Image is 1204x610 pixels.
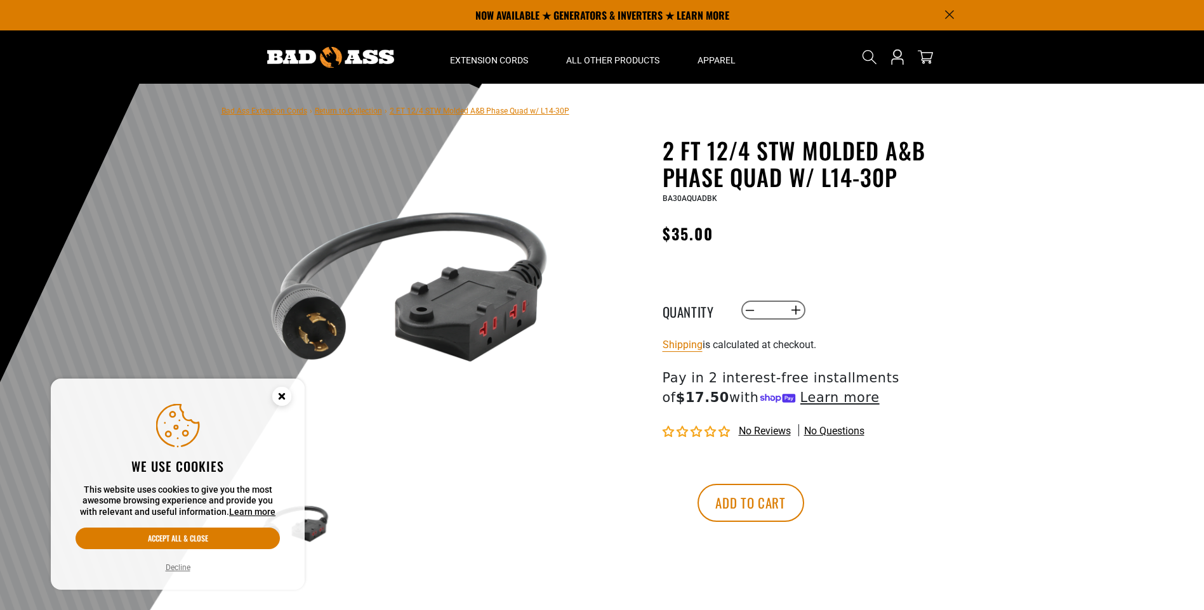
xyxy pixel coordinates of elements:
a: Shipping [663,339,703,351]
span: $35.00 [663,222,713,245]
span: No questions [804,424,864,438]
span: › [385,107,387,115]
div: is calculated at checkout. [663,336,974,353]
span: All Other Products [566,55,659,66]
summary: All Other Products [547,30,678,84]
a: Bad Ass Extension Cords [222,107,307,115]
summary: Search [859,47,880,67]
span: BA30AQUADBK [663,194,717,203]
span: Apparel [698,55,736,66]
span: › [310,107,312,115]
span: No reviews [739,425,791,437]
label: Quantity [663,302,726,318]
h2: We use cookies [76,458,280,474]
nav: breadcrumbs [222,103,569,118]
a: Return to Collection [315,107,382,115]
button: Decline [162,561,194,574]
img: Bad Ass Extension Cords [267,47,394,68]
p: This website uses cookies to give you the most awesome browsing experience and provide you with r... [76,484,280,518]
span: 2 FT 12/4 STW Molded A&B Phase Quad w/ L14-30P [390,107,569,115]
span: 0.00 stars [663,426,732,438]
summary: Extension Cords [431,30,547,84]
span: Extension Cords [450,55,528,66]
button: Accept all & close [76,528,280,549]
button: Add to cart [698,484,804,522]
h1: 2 FT 12/4 STW Molded A&B Phase Quad w/ L14-30P [663,137,974,190]
a: Learn more [229,507,275,517]
summary: Apparel [678,30,755,84]
aside: Cookie Consent [51,379,305,590]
